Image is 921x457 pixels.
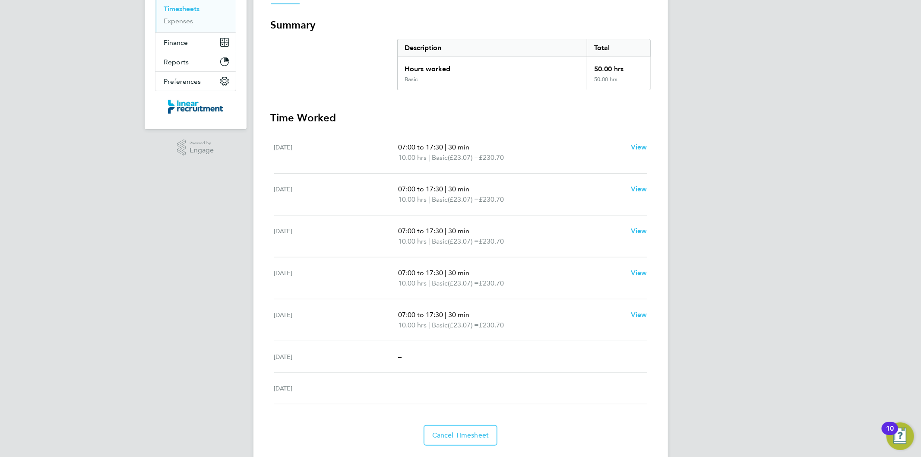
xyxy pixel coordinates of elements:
div: [DATE] [274,226,399,247]
a: View [631,268,647,278]
div: [DATE] [274,268,399,289]
h3: Summary [271,18,651,32]
span: 30 min [448,269,469,277]
span: £230.70 [479,321,504,329]
img: linearrecruitment-logo-retina.png [168,100,223,114]
span: Powered by [190,140,214,147]
span: £230.70 [479,279,504,287]
span: 10.00 hrs [398,279,427,287]
span: | [428,195,430,203]
button: Finance [155,33,236,52]
a: View [631,226,647,236]
a: View [631,310,647,320]
button: Open Resource Center, 10 new notifications [886,422,914,450]
span: Basic [432,320,448,330]
span: Reports [164,58,189,66]
div: [DATE] [274,383,399,394]
span: 07:00 to 17:30 [398,227,443,235]
span: 07:00 to 17:30 [398,269,443,277]
a: View [631,184,647,194]
span: £230.70 [479,195,504,203]
span: 10.00 hrs [398,321,427,329]
span: 10.00 hrs [398,195,427,203]
span: Basic [432,194,448,205]
span: Basic [432,278,448,289]
a: Powered byEngage [177,140,214,156]
span: | [445,143,446,151]
div: 50.00 hrs [587,57,650,76]
span: 30 min [448,185,469,193]
span: (£23.07) = [448,279,479,287]
span: | [428,153,430,162]
span: (£23.07) = [448,195,479,203]
span: (£23.07) = [448,321,479,329]
span: 30 min [448,227,469,235]
span: 07:00 to 17:30 [398,311,443,319]
div: Description [398,39,587,57]
span: | [445,311,446,319]
span: Cancel Timesheet [432,431,489,440]
span: £230.70 [479,153,504,162]
span: 07:00 to 17:30 [398,185,443,193]
span: View [631,311,647,319]
span: View [631,227,647,235]
a: Expenses [164,17,193,25]
span: View [631,185,647,193]
span: | [428,279,430,287]
span: Engage [190,147,214,154]
span: 07:00 to 17:30 [398,143,443,151]
div: Hours worked [398,57,587,76]
span: Finance [164,38,188,47]
div: [DATE] [274,310,399,330]
span: – [398,352,402,361]
span: £230.70 [479,237,504,245]
span: | [445,185,446,193]
span: 30 min [448,311,469,319]
button: Reports [155,52,236,71]
section: Timesheet [271,18,651,446]
span: | [428,237,430,245]
span: 10.00 hrs [398,153,427,162]
button: Cancel Timesheet [424,425,498,446]
div: [DATE] [274,352,399,362]
h3: Time Worked [271,111,651,125]
a: Go to home page [155,100,236,114]
div: [DATE] [274,184,399,205]
span: 30 min [448,143,469,151]
div: Basic [405,76,418,83]
span: Basic [432,236,448,247]
span: | [445,227,446,235]
div: [DATE] [274,142,399,163]
span: View [631,143,647,151]
button: Preferences [155,72,236,91]
div: Summary [397,39,651,90]
span: (£23.07) = [448,237,479,245]
a: Timesheets [164,5,200,13]
span: Basic [432,152,448,163]
span: (£23.07) = [448,153,479,162]
div: 50.00 hrs [587,76,650,90]
div: 10 [886,428,894,440]
span: – [398,384,402,392]
span: View [631,269,647,277]
div: Total [587,39,650,57]
a: View [631,142,647,152]
span: | [445,269,446,277]
span: Preferences [164,77,201,86]
span: 10.00 hrs [398,237,427,245]
span: | [428,321,430,329]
